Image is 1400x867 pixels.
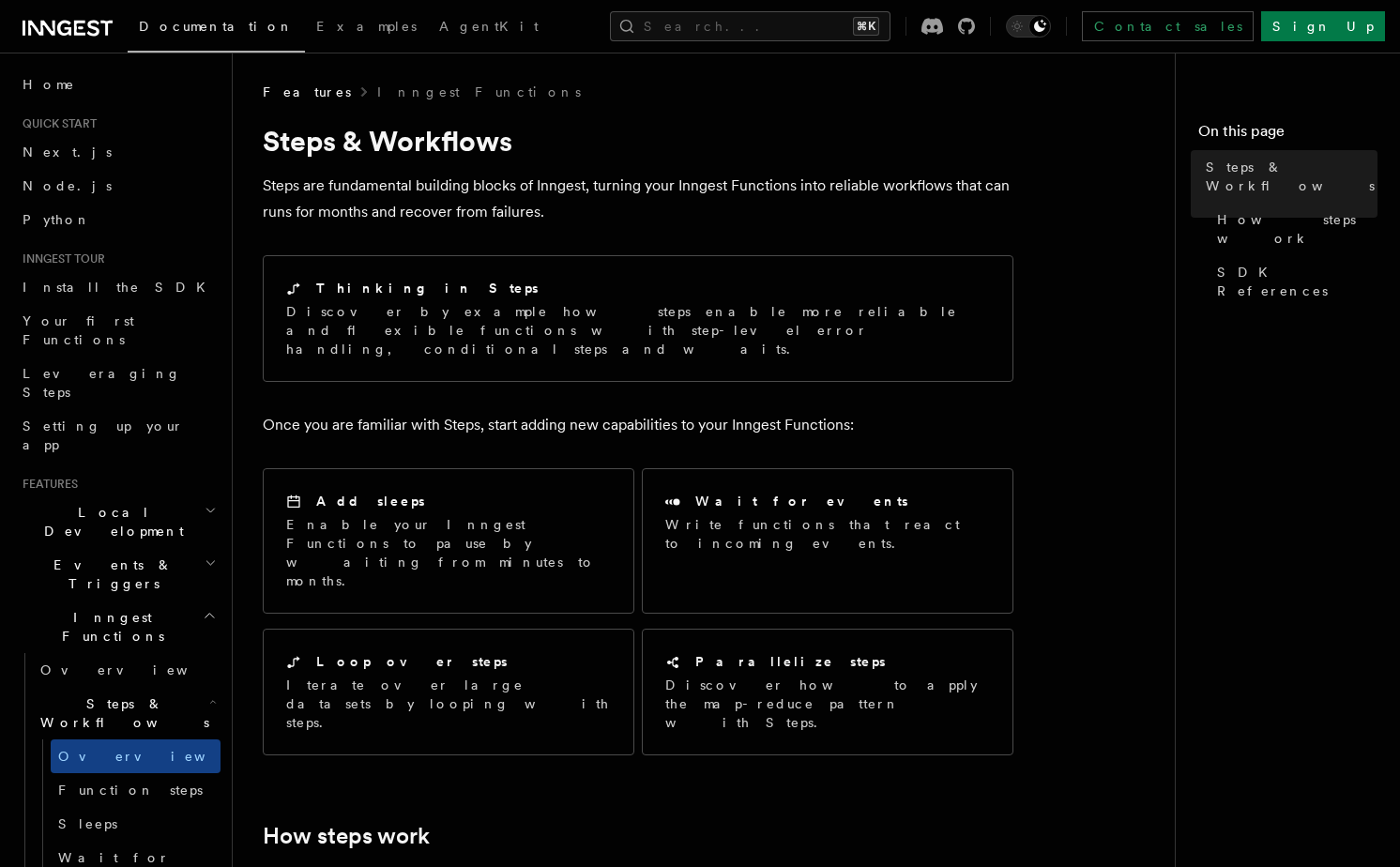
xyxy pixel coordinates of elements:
p: Enable your Inngest Functions to pause by waiting from minutes to months. [286,515,611,590]
span: Python [23,212,91,227]
span: Node.js [23,178,112,193]
span: Steps & Workflows [1206,158,1377,195]
button: Search...⌘K [610,11,890,41]
h2: Thinking in Steps [316,279,539,297]
span: Inngest Functions [15,608,203,646]
p: Once you are familiar with Steps, start adding new capabilities to your Inngest Functions: [263,412,1013,438]
span: Inngest tour [15,251,105,266]
a: How steps work [1210,203,1377,255]
span: AgentKit [439,19,539,34]
span: Local Development [15,503,205,540]
p: Discover how to apply the map-reduce pattern with Steps. [665,676,990,732]
a: Wait for eventsWrite functions that react to incoming events. [642,468,1013,614]
span: Home [23,75,75,94]
a: Install the SDK [15,270,221,304]
a: Setting up your app [15,409,221,462]
button: Steps & Workflows [33,687,221,739]
a: Sign Up [1261,11,1385,41]
h2: Parallelize steps [695,652,886,671]
a: Overview [33,653,221,687]
a: Contact sales [1082,11,1254,41]
a: Inngest Functions [377,83,581,101]
a: Sleeps [51,807,221,841]
a: Thinking in StepsDiscover by example how steps enable more reliable and flexible functions with s... [263,255,1013,382]
span: How steps work [1217,210,1377,248]
a: Add sleepsEnable your Inngest Functions to pause by waiting from minutes to months. [263,468,634,614]
span: Leveraging Steps [23,366,181,400]
a: Next.js [15,135,221,169]
a: Function steps [51,773,221,807]
button: Local Development [15,495,221,548]
a: Examples [305,6,428,51]
button: Toggle dark mode [1006,15,1051,38]
h4: On this page [1198,120,1377,150]
span: Overview [40,662,234,677]
a: Steps & Workflows [1198,150,1377,203]
span: Install the SDK [23,280,217,295]
span: Features [15,477,78,492]
p: Iterate over large datasets by looping with steps. [286,676,611,732]
span: Sleeps [58,816,117,831]
a: Python [15,203,221,236]
a: Node.js [15,169,221,203]
p: Write functions that react to incoming events. [665,515,990,553]
a: SDK References [1210,255,1377,308]
a: Loop over stepsIterate over large datasets by looping with steps. [263,629,634,755]
h1: Steps & Workflows [263,124,1013,158]
h2: Add sleeps [316,492,425,510]
button: Events & Triggers [15,548,221,601]
button: Inngest Functions [15,601,221,653]
span: Documentation [139,19,294,34]
a: Your first Functions [15,304,221,357]
p: Discover by example how steps enable more reliable and flexible functions with step-level error h... [286,302,990,358]
span: Next.js [23,144,112,160]
span: Features [263,83,351,101]
span: Steps & Workflows [33,694,209,732]
a: Documentation [128,6,305,53]
span: Events & Triggers [15,555,205,593]
kbd: ⌘K [853,17,879,36]
a: Parallelize stepsDiscover how to apply the map-reduce pattern with Steps. [642,629,1013,755]
a: Overview [51,739,221,773]
span: Setting up your app [23,418,184,452]
h2: Loop over steps [316,652,508,671]
a: AgentKit [428,6,550,51]
span: Overview [58,749,251,764]
a: Home [15,68,221,101]
a: Leveraging Steps [15,357,221,409]
h2: Wait for events [695,492,908,510]
p: Steps are fundamental building blocks of Inngest, turning your Inngest Functions into reliable wo... [263,173,1013,225]
span: SDK References [1217,263,1377,300]
span: Quick start [15,116,97,131]
span: Your first Functions [23,313,134,347]
a: How steps work [263,823,430,849]
span: Examples [316,19,417,34]
span: Function steps [58,783,203,798]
